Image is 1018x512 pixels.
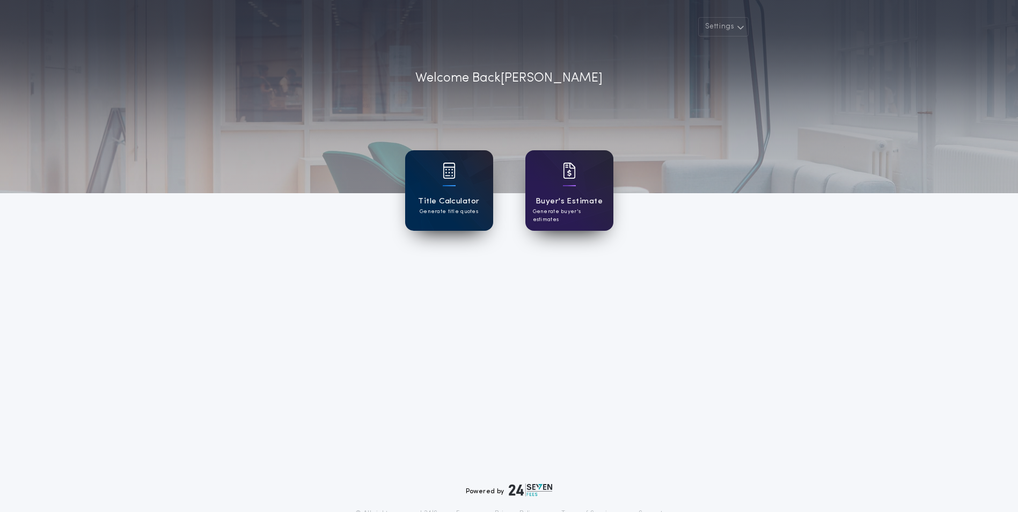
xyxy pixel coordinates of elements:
[563,163,576,179] img: card icon
[418,195,479,208] h1: Title Calculator
[405,150,493,231] a: card iconTitle CalculatorGenerate title quotes
[415,69,603,88] p: Welcome Back [PERSON_NAME]
[466,484,553,496] div: Powered by
[509,484,553,496] img: logo
[536,195,603,208] h1: Buyer's Estimate
[533,208,606,224] p: Generate buyer's estimates
[420,208,478,216] p: Generate title quotes
[698,17,749,36] button: Settings
[443,163,456,179] img: card icon
[525,150,613,231] a: card iconBuyer's EstimateGenerate buyer's estimates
